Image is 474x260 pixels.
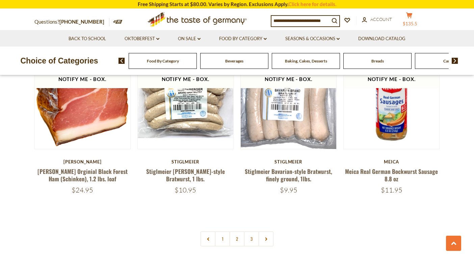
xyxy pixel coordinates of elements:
[137,159,234,164] div: Stiglmeier
[175,186,196,194] span: $10.95
[35,53,130,149] img: Adler Orginial Black Forest Ham (Schinken), 1.2 lbs. loaf
[358,35,405,43] a: Download Catalog
[403,21,417,26] span: $135.5
[37,167,128,183] a: [PERSON_NAME] Orginial Black Forest Ham (Schinken), 1.2 lbs. loaf
[381,186,402,194] span: $11.95
[59,19,104,25] a: [PHONE_NUMBER]
[399,12,419,29] button: $135.5
[343,159,440,164] div: Meica
[230,231,245,246] a: 2
[371,58,384,63] a: Breads
[241,53,336,149] img: Stiglmeier Bavarian-style Bratwurst, finely ground, 1lbs.
[452,58,458,64] img: next arrow
[225,58,243,63] a: Beverages
[178,35,201,43] a: On Sale
[240,159,337,164] div: Stiglmeier
[72,186,93,194] span: $24.95
[147,58,179,63] a: Food By Category
[125,35,159,43] a: Oktoberfest
[370,17,392,22] span: Account
[280,186,297,194] span: $9.95
[119,58,125,64] img: previous arrow
[288,1,336,7] a: Click here for details.
[244,231,259,246] a: 3
[138,53,233,149] img: Stiglmeier Nuernberger-style Bratwurst, 1 lbs.
[146,167,225,183] a: Stiglmeier [PERSON_NAME]-style Bratwurst, 1 lbs.
[344,53,439,149] img: Meica Real German Bockwurst Sausage 8.8 oz
[345,167,438,183] a: Meica Real German Bockwurst Sausage 8.8 oz
[219,35,267,43] a: Food By Category
[245,167,332,183] a: Stiglmeier Bavarian-style Bratwurst, finely ground, 1lbs.
[34,159,131,164] div: [PERSON_NAME]
[443,58,455,63] a: Candy
[34,18,109,26] p: Questions?
[285,35,340,43] a: Seasons & Occasions
[69,35,106,43] a: Back to School
[285,58,327,63] a: Baking, Cakes, Desserts
[215,231,230,246] a: 1
[362,16,392,23] a: Account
